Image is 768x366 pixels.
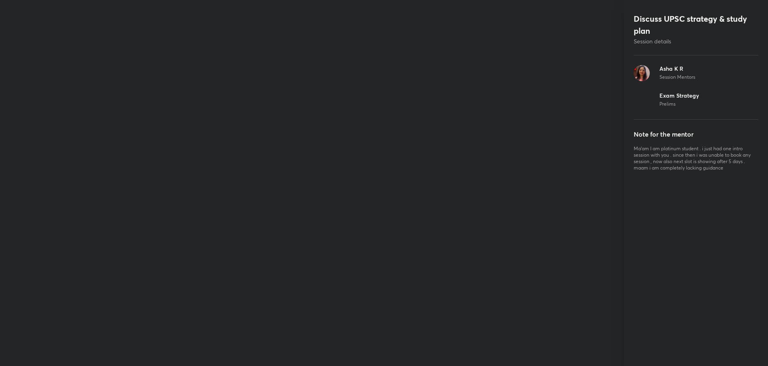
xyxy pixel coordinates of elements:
[659,65,695,72] div: Asha K R
[634,65,650,81] img: session-card1
[634,145,758,171] p: Ma'am I am platinum student . i just had one intro session with you . since then i was unable to ...
[659,92,699,99] div: Exam Strategy
[634,129,758,139] h5: Note for the mentor
[634,13,758,37] h4: Discuss UPSC strategy & study plan
[659,74,695,81] span: Session Mentors
[634,92,650,108] img: session-card1
[634,37,758,45] p: Session details
[659,100,699,108] span: Prelims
